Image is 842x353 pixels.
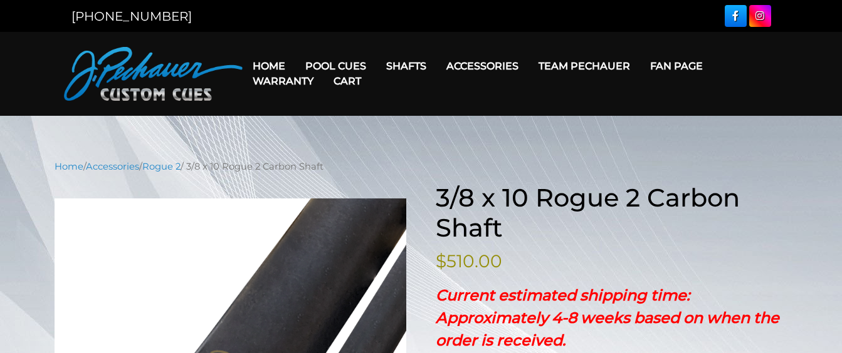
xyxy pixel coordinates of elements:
[64,47,243,101] img: Pechauer Custom Cues
[142,161,181,172] a: Rogue 2
[436,250,446,272] span: $
[55,161,83,172] a: Home
[436,183,788,243] h1: 3/8 x 10 Rogue 2 Carbon Shaft
[243,65,324,97] a: Warranty
[243,50,295,82] a: Home
[436,50,529,82] a: Accessories
[86,161,139,172] a: Accessories
[71,9,192,24] a: [PHONE_NUMBER]
[436,286,779,349] strong: Current estimated shipping time: Approximately 4-8 weeks based on when the order is received.
[529,50,640,82] a: Team Pechauer
[436,250,502,272] bdi: 510.00
[324,65,371,97] a: Cart
[640,50,713,82] a: Fan Page
[376,50,436,82] a: Shafts
[295,50,376,82] a: Pool Cues
[55,160,788,173] nav: Breadcrumb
